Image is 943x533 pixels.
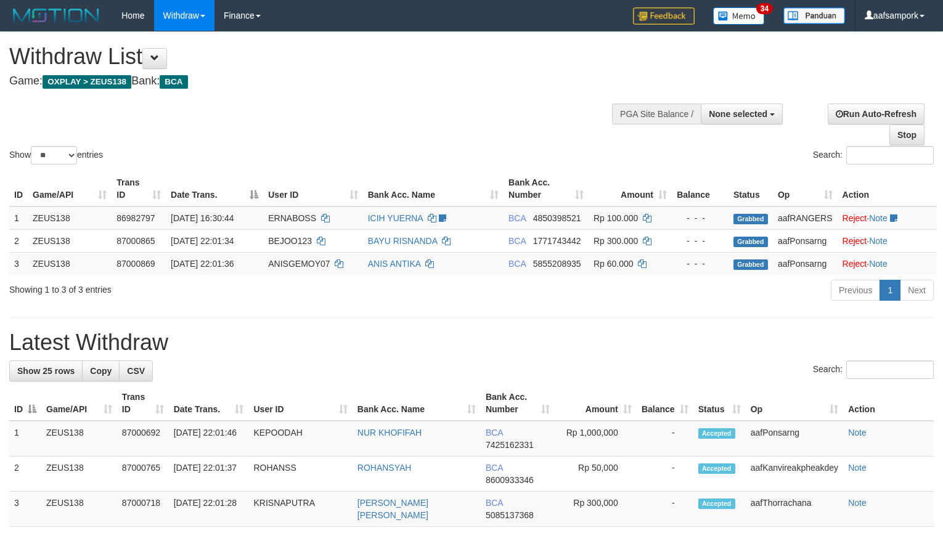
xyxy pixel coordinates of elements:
th: ID: activate to sort column descending [9,386,41,421]
a: Next [900,280,934,301]
a: ICIH YUERNA [368,213,423,223]
a: Reject [843,259,867,269]
td: - [637,457,693,492]
td: aafRANGERS [773,206,838,230]
span: CSV [127,366,145,376]
td: 3 [9,492,41,527]
a: Note [869,259,888,269]
a: Note [869,213,888,223]
td: Rp 50,000 [555,457,637,492]
th: Amount: activate to sort column ascending [555,386,637,421]
th: Action [838,171,937,206]
td: 1 [9,206,28,230]
td: ROHANSS [248,457,352,492]
span: Show 25 rows [17,366,75,376]
th: Trans ID: activate to sort column ascending [112,171,166,206]
span: 86982797 [116,213,155,223]
label: Search: [813,146,934,165]
a: CSV [119,360,153,381]
span: Copy 8600933346 to clipboard [486,475,534,485]
span: [DATE] 22:01:36 [171,259,234,269]
a: Reject [843,213,867,223]
span: Copy 7425162331 to clipboard [486,440,534,450]
td: - [637,421,693,457]
a: Note [848,498,867,508]
a: [PERSON_NAME] [PERSON_NAME] [357,498,428,520]
span: OXPLAY > ZEUS138 [43,75,131,89]
h1: Latest Withdraw [9,330,934,355]
span: None selected [709,109,767,119]
span: BCA [508,259,526,269]
th: Op: activate to sort column ascending [746,386,843,421]
a: Stop [889,124,925,145]
td: aafPonsarng [773,229,838,252]
th: Bank Acc. Name: activate to sort column ascending [353,386,481,421]
td: aafPonsarng [773,252,838,275]
span: Accepted [698,498,735,509]
th: Status [729,171,773,206]
span: Copy 1771743442 to clipboard [533,236,581,246]
th: Game/API: activate to sort column ascending [28,171,112,206]
span: 34 [756,3,773,14]
a: ANIS ANTIKA [368,259,421,269]
span: [DATE] 22:01:34 [171,236,234,246]
span: BCA [508,213,526,223]
a: Show 25 rows [9,360,83,381]
span: Copy 5085137368 to clipboard [486,510,534,520]
span: Grabbed [733,237,768,247]
td: ZEUS138 [28,206,112,230]
span: Accepted [698,428,735,439]
a: 1 [880,280,900,301]
td: ZEUS138 [28,229,112,252]
span: BCA [160,75,187,89]
th: Balance: activate to sort column ascending [637,386,693,421]
td: 3 [9,252,28,275]
label: Show entries [9,146,103,165]
td: 2 [9,457,41,492]
td: · [838,229,937,252]
h4: Game: Bank: [9,75,616,87]
span: 87000869 [116,259,155,269]
div: - - - [677,258,724,270]
a: Run Auto-Refresh [828,104,925,124]
td: ZEUS138 [41,457,117,492]
th: Date Trans.: activate to sort column descending [166,171,263,206]
th: Amount: activate to sort column ascending [589,171,672,206]
span: Grabbed [733,214,768,224]
td: [DATE] 22:01:46 [169,421,249,457]
input: Search: [846,360,934,379]
div: PGA Site Balance / [612,104,701,124]
th: Action [843,386,934,421]
td: aafPonsarng [746,421,843,457]
th: Op: activate to sort column ascending [773,171,838,206]
td: Rp 1,000,000 [555,421,637,457]
a: Reject [843,236,867,246]
a: Note [869,236,888,246]
th: Bank Acc. Number: activate to sort column ascending [504,171,589,206]
th: Balance [672,171,729,206]
span: Rp 300.000 [594,236,638,246]
input: Search: [846,146,934,165]
label: Search: [813,360,934,379]
span: Accepted [698,463,735,474]
span: BCA [486,428,503,437]
span: Copy 5855208935 to clipboard [533,259,581,269]
span: Grabbed [733,259,768,270]
a: NUR KHOFIFAH [357,428,422,437]
th: Bank Acc. Number: activate to sort column ascending [481,386,555,421]
span: ERNABOSS [268,213,316,223]
span: BCA [486,498,503,508]
td: ZEUS138 [28,252,112,275]
h1: Withdraw List [9,44,616,69]
a: Note [848,463,867,473]
td: 2 [9,229,28,252]
td: [DATE] 22:01:37 [169,457,249,492]
td: 87000765 [117,457,169,492]
span: 87000865 [116,236,155,246]
span: BEJOO123 [268,236,312,246]
td: Rp 300,000 [555,492,637,527]
td: KEPOODAH [248,421,352,457]
img: panduan.png [783,7,845,24]
img: MOTION_logo.png [9,6,103,25]
select: Showentries [31,146,77,165]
